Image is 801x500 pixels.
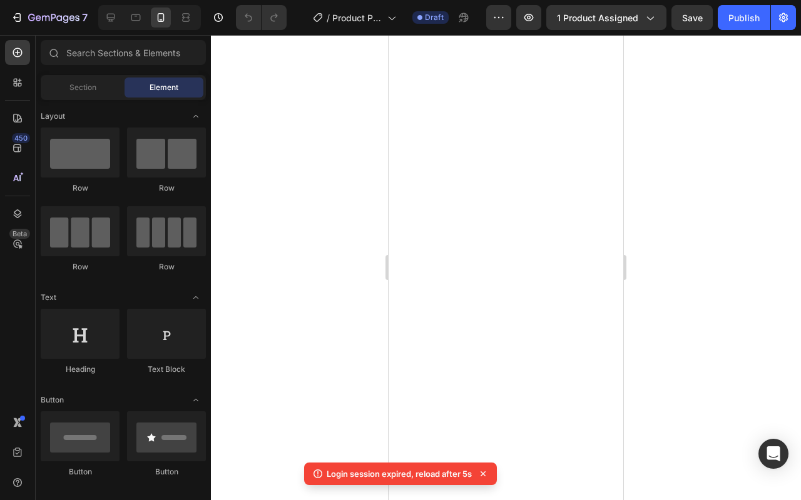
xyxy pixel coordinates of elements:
[41,364,120,375] div: Heading
[389,35,623,500] iframe: Design area
[332,11,382,24] span: Product Page - [DATE] 12:06:52
[41,111,65,122] span: Layout
[186,390,206,410] span: Toggle open
[728,11,760,24] div: Publish
[682,12,703,23] span: Save
[41,261,120,272] div: Row
[5,5,93,30] button: 7
[236,5,287,30] div: Undo/Redo
[758,439,788,469] div: Open Intercom Messenger
[12,133,30,143] div: 450
[82,10,88,25] p: 7
[671,5,713,30] button: Save
[150,82,178,93] span: Element
[557,11,638,24] span: 1 product assigned
[127,182,206,194] div: Row
[41,466,120,477] div: Button
[9,229,30,239] div: Beta
[186,106,206,126] span: Toggle open
[127,466,206,477] div: Button
[41,40,206,65] input: Search Sections & Elements
[127,364,206,375] div: Text Block
[327,11,330,24] span: /
[41,394,64,406] span: Button
[41,182,120,194] div: Row
[718,5,770,30] button: Publish
[425,12,444,23] span: Draft
[69,82,96,93] span: Section
[127,261,206,272] div: Row
[546,5,666,30] button: 1 product assigned
[327,467,472,480] p: Login session expired, reload after 5s
[41,292,56,303] span: Text
[186,287,206,307] span: Toggle open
